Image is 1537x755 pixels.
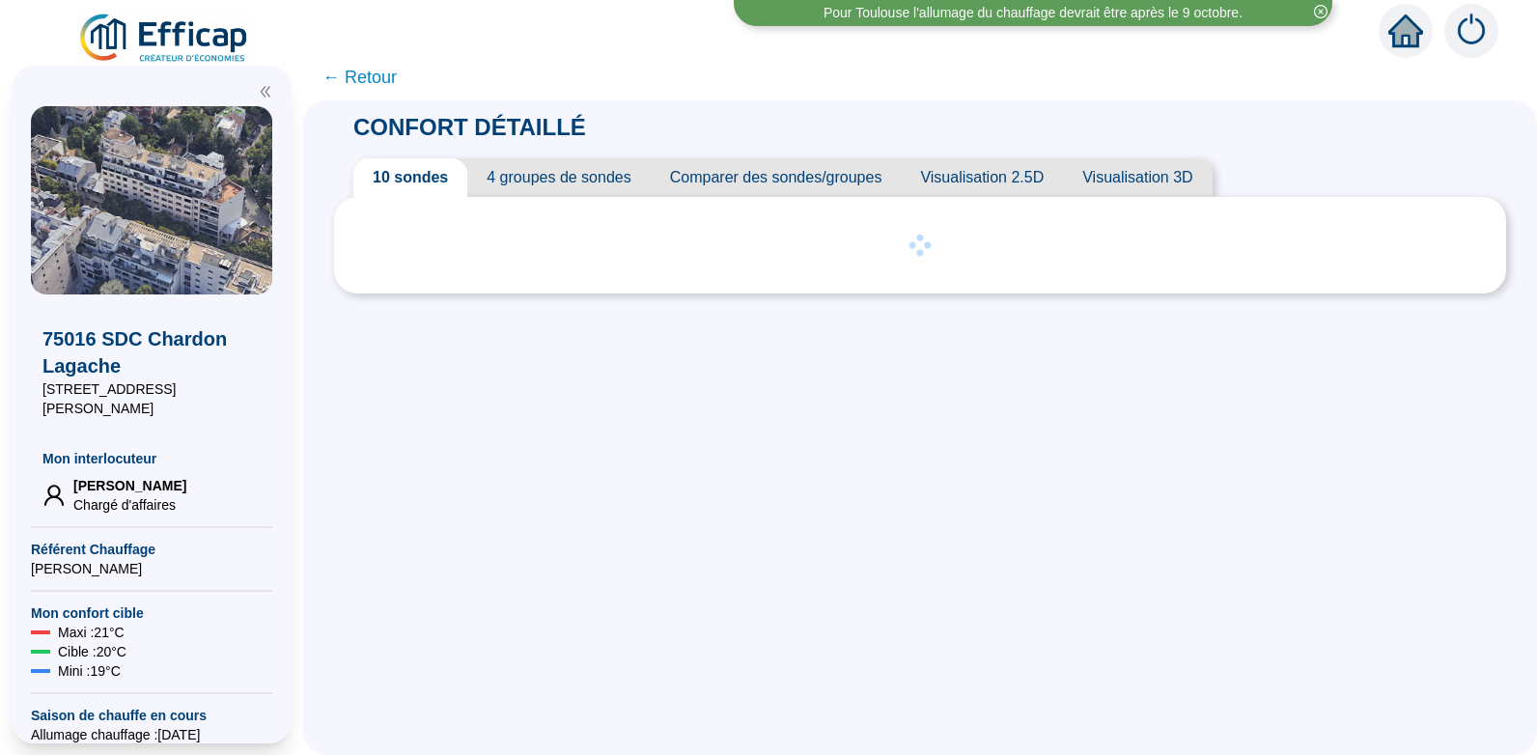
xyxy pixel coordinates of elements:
[73,476,186,495] span: [PERSON_NAME]
[259,85,272,98] span: double-left
[58,623,125,642] span: Maxi : 21 °C
[31,706,272,725] span: Saison de chauffe en cours
[1063,158,1212,197] span: Visualisation 3D
[42,484,66,507] span: user
[31,540,272,559] span: Référent Chauffage
[322,64,397,91] span: ← Retour
[901,158,1063,197] span: Visualisation 2.5D
[58,642,126,661] span: Cible : 20 °C
[31,559,272,578] span: [PERSON_NAME]
[58,661,121,681] span: Mini : 19 °C
[73,495,186,515] span: Chargé d'affaires
[353,158,467,197] span: 10 sondes
[42,325,261,379] span: 75016 SDC Chardon Lagache
[1444,4,1498,58] img: alerts
[42,449,261,468] span: Mon interlocuteur
[31,603,272,623] span: Mon confort cible
[77,12,252,66] img: efficap energie logo
[334,114,605,140] span: CONFORT DÉTAILLÉ
[31,725,272,744] span: Allumage chauffage : [DATE]
[1388,14,1423,48] span: home
[1314,5,1327,18] span: close-circle
[824,3,1243,23] div: Pour Toulouse l'allumage du chauffage devrait être après le 9 octobre.
[651,158,902,197] span: Comparer des sondes/groupes
[467,158,650,197] span: 4 groupes de sondes
[42,379,261,418] span: [STREET_ADDRESS][PERSON_NAME]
